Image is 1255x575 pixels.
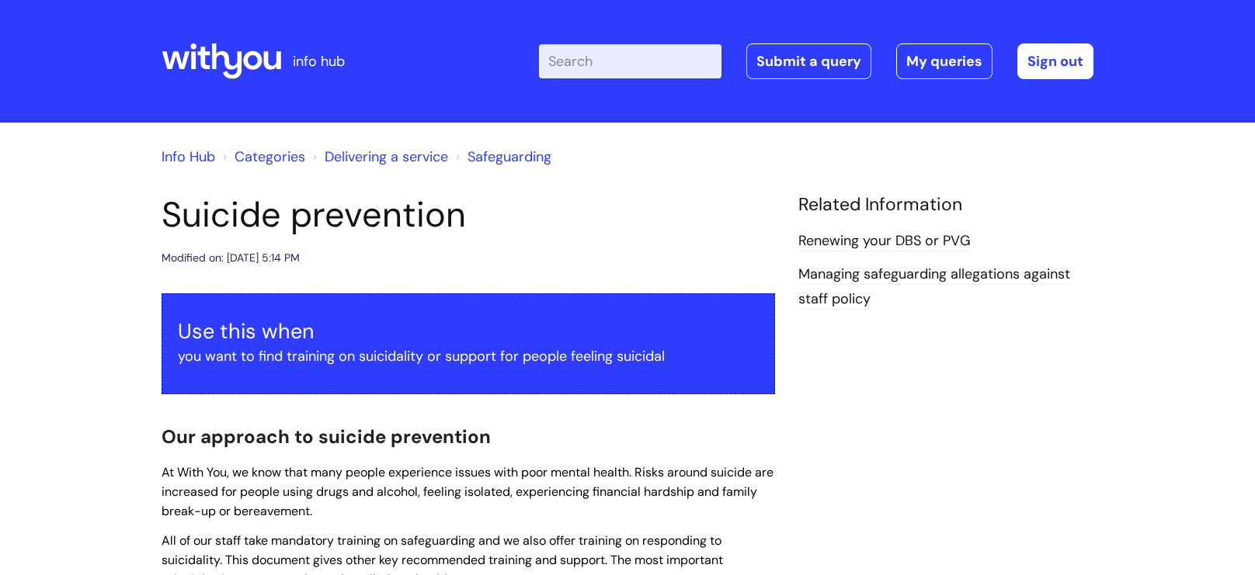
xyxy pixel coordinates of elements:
div: Modified on: [DATE] 5:14 PM [162,248,300,268]
div: | - [539,43,1093,79]
span: Our approach to suicide prevention [162,424,491,449]
a: Sign out [1017,43,1093,79]
p: info hub [293,49,345,74]
a: Managing safeguarding allegations against staff policy [798,265,1070,310]
li: Solution home [219,144,305,169]
span: At With You, we know that many people experience issues with poor mental health. Risks around sui... [162,464,774,519]
li: Delivering a service [309,144,448,169]
a: Renewing your DBS or PVG [798,231,971,251]
a: Info Hub [162,147,215,166]
a: Categories [235,147,305,166]
a: Delivering a service [325,147,448,166]
li: Safeguarding [452,144,551,169]
a: Safeguarding [468,147,551,166]
h3: Use this when [178,319,759,344]
p: you want to find training on suicidality or support for people feeling suicidal [178,344,759,369]
a: Submit a query [746,43,871,79]
a: My queries [896,43,993,79]
input: Search [539,44,721,78]
h1: Suicide prevention [162,194,775,236]
h4: Related Information [798,194,1093,216]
